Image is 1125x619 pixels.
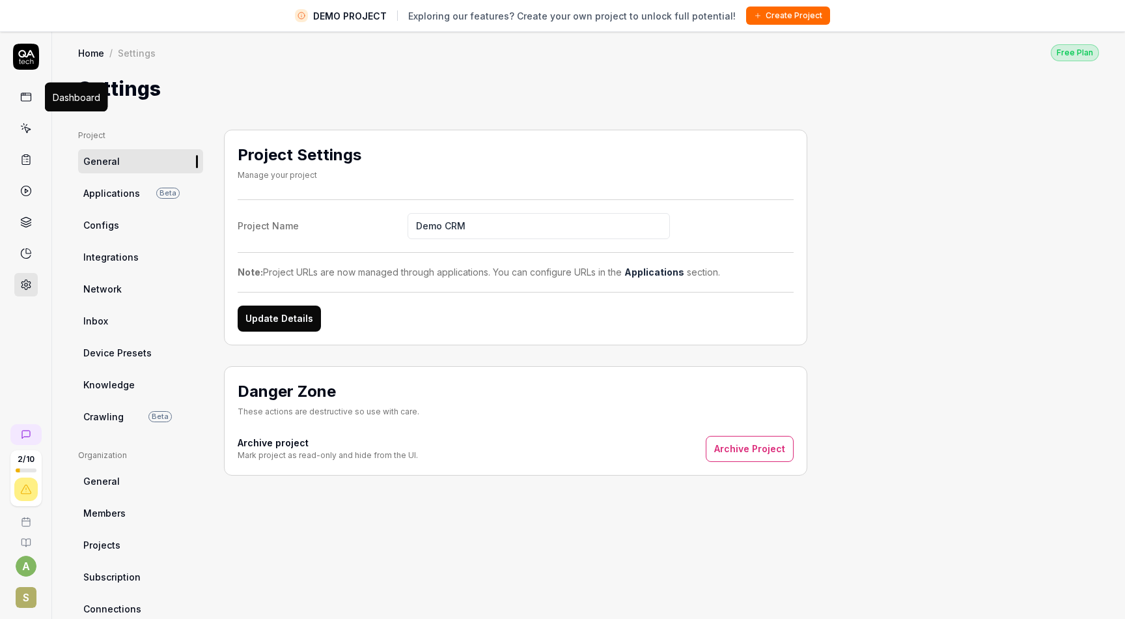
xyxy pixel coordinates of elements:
span: Network [83,282,122,296]
span: Inbox [83,314,108,328]
a: Knowledge [78,373,203,397]
a: Subscription [78,565,203,589]
div: Project Name [238,219,408,233]
a: Book a call with us [5,506,46,527]
div: Project [78,130,203,141]
a: Documentation [5,527,46,548]
span: Crawling [83,410,124,424]
strong: Note: [238,266,263,278]
div: Project URLs are now managed through applications. You can configure URLs in the section. [238,265,794,279]
span: Connections [83,602,141,616]
a: Home [78,46,104,59]
a: Configs [78,213,203,237]
button: a [16,556,36,577]
span: Applications [83,186,140,200]
span: DEMO PROJECT [313,9,387,23]
a: Projects [78,533,203,557]
a: Integrations [78,245,203,269]
span: 2 / 10 [18,455,35,463]
span: Exploring our features? Create your own project to unlock full potential! [408,9,736,23]
button: Update Details [238,306,321,332]
div: Mark project as read-only and hide from the UI. [238,450,418,461]
input: Project Name [408,213,670,239]
a: Applications [624,266,684,278]
a: New conversation [10,424,42,445]
div: These actions are destructive so use with care. [238,406,419,418]
a: Device Presets [78,341,203,365]
span: Members [83,506,126,520]
button: S [5,577,46,611]
button: Create Project [746,7,830,25]
span: Beta [148,411,172,422]
div: Dashboard [53,91,100,104]
span: General [83,154,120,168]
span: S [16,587,36,608]
button: Archive Project [706,436,794,462]
a: Network [78,277,203,301]
span: Projects [83,538,120,552]
a: ApplicationsBeta [78,181,203,205]
button: Free Plan [1051,44,1099,61]
a: CrawlingBeta [78,405,203,429]
span: General [83,474,120,488]
span: Device Presets [83,346,152,360]
span: Subscription [83,570,141,584]
h4: Archive project [238,436,418,450]
h1: Settings [78,74,161,104]
h2: Project Settings [238,143,361,167]
a: General [78,469,203,493]
h2: Danger Zone [238,380,419,403]
div: Settings [118,46,156,59]
span: Knowledge [83,378,135,392]
a: Inbox [78,309,203,333]
a: Members [78,501,203,525]
div: Organization [78,450,203,461]
span: Integrations [83,250,139,264]
div: Manage your project [238,169,361,181]
a: General [78,149,203,173]
span: Beta [156,188,180,199]
span: Configs [83,218,119,232]
div: / [109,46,113,59]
